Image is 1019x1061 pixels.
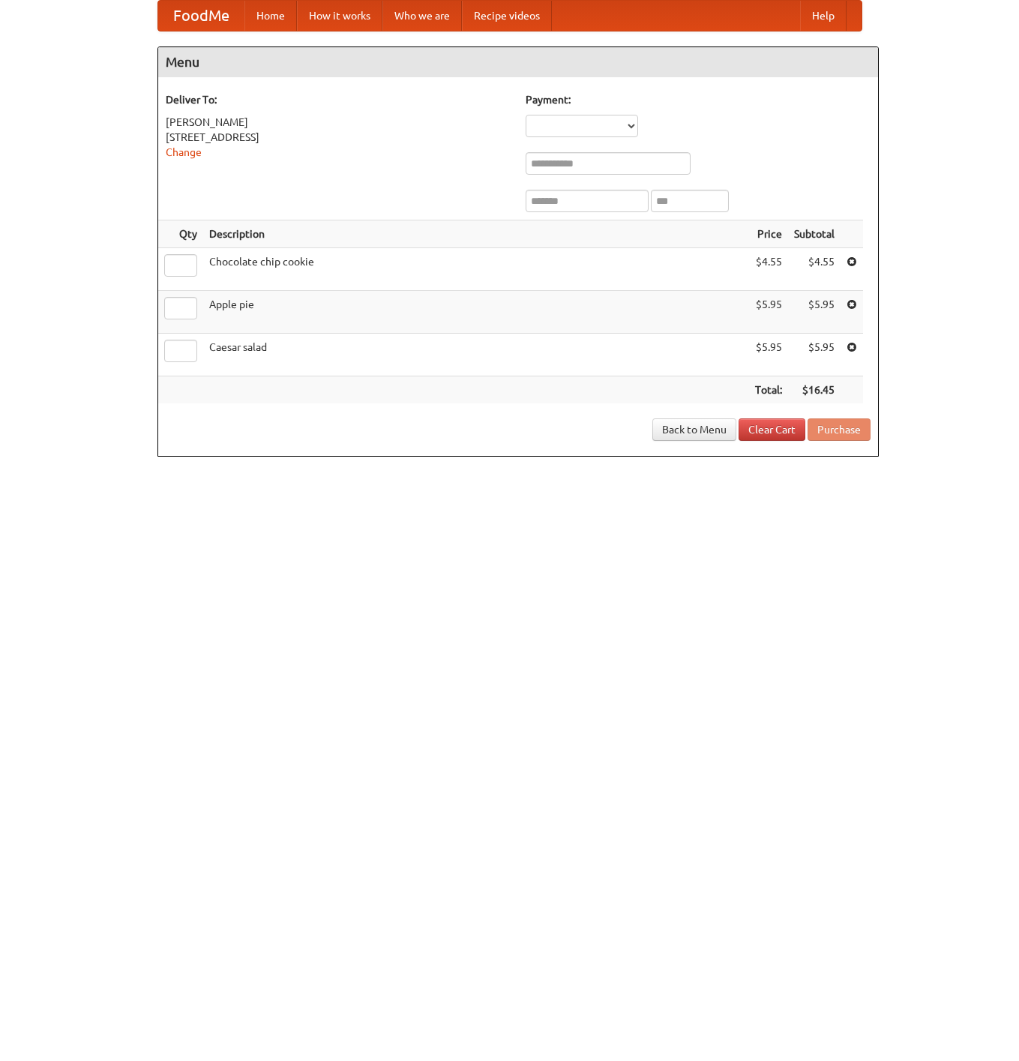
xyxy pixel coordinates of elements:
[788,220,841,248] th: Subtotal
[739,418,805,441] a: Clear Cart
[788,334,841,376] td: $5.95
[462,1,552,31] a: Recipe videos
[749,376,788,404] th: Total:
[788,248,841,291] td: $4.55
[203,291,749,334] td: Apple pie
[203,248,749,291] td: Chocolate chip cookie
[203,334,749,376] td: Caesar salad
[749,220,788,248] th: Price
[800,1,847,31] a: Help
[788,376,841,404] th: $16.45
[158,1,244,31] a: FoodMe
[166,92,511,107] h5: Deliver To:
[788,291,841,334] td: $5.95
[158,47,878,77] h4: Menu
[166,115,511,130] div: [PERSON_NAME]
[382,1,462,31] a: Who we are
[297,1,382,31] a: How it works
[749,248,788,291] td: $4.55
[244,1,297,31] a: Home
[808,418,871,441] button: Purchase
[526,92,871,107] h5: Payment:
[158,220,203,248] th: Qty
[166,130,511,145] div: [STREET_ADDRESS]
[166,146,202,158] a: Change
[749,334,788,376] td: $5.95
[652,418,736,441] a: Back to Menu
[749,291,788,334] td: $5.95
[203,220,749,248] th: Description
